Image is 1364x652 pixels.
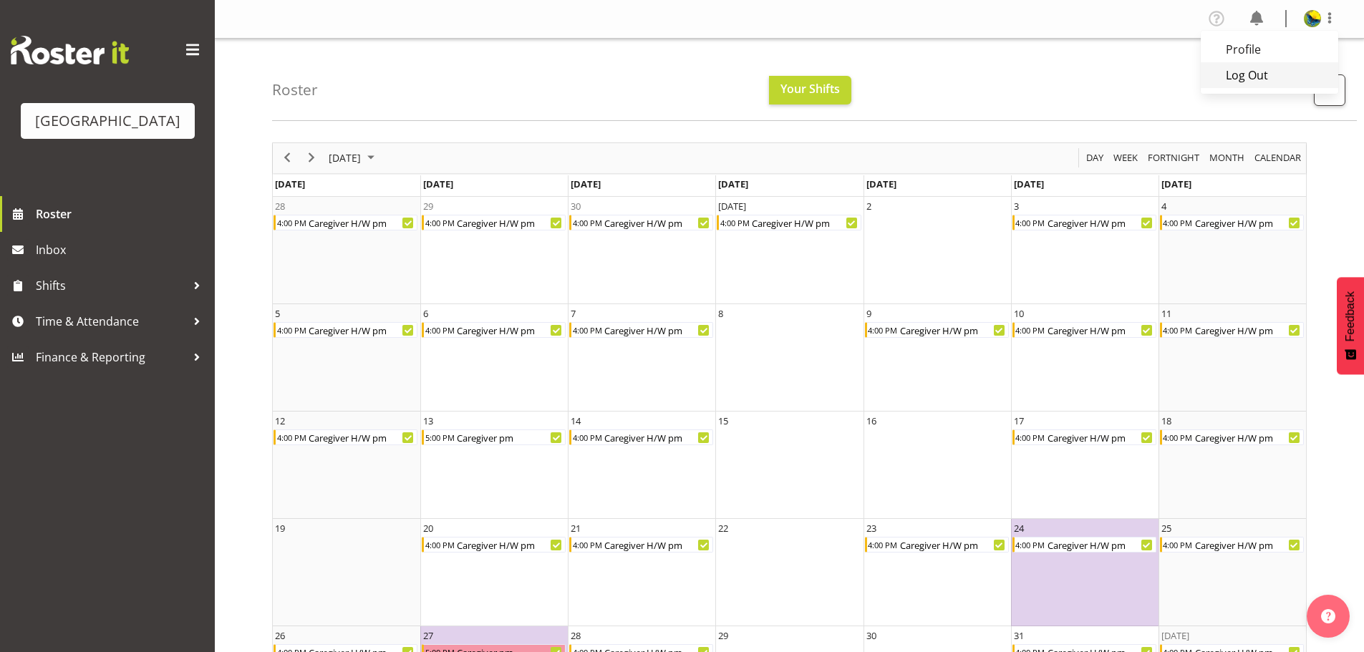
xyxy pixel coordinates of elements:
button: Timeline Day [1084,149,1106,167]
div: 28 [275,199,285,213]
div: 17 [1014,414,1024,428]
div: 5:00 PM [424,430,455,444]
div: Caregiver H/W pm Begin From Tuesday, September 30, 2025 at 4:00:00 PM GMT+13:00 Ends At Tuesday, ... [569,215,713,230]
img: gemma-hall22491374b5f274993ff8414464fec47f.png [1304,10,1321,27]
td: Thursday, October 9, 2025 [864,304,1011,412]
div: 4:00 PM [1162,537,1194,552]
div: Caregiver H/W pm Begin From Friday, October 3, 2025 at 4:00:00 PM GMT+13:00 Ends At Friday, Octob... [1012,215,1156,230]
div: Caregiver H/W pm [1046,215,1156,230]
td: Friday, October 10, 2025 [1011,304,1159,412]
div: 24 [1014,521,1024,535]
div: 6 [423,306,428,321]
div: Caregiver H/W pm Begin From Friday, October 10, 2025 at 4:00:00 PM GMT+13:00 Ends At Friday, Octo... [1012,322,1156,338]
button: Timeline Month [1207,149,1247,167]
div: Caregiver H/W pm Begin From Thursday, October 23, 2025 at 4:00:00 PM GMT+13:00 Ends At Thursday, ... [865,537,1009,553]
div: 23 [866,521,876,535]
div: 10 [1014,306,1024,321]
button: Fortnight [1146,149,1202,167]
div: 30 [866,628,876,643]
div: 4:00 PM [1015,323,1046,337]
div: Caregiver H/W pm [1194,323,1303,337]
span: [DATE] [866,177,896,190]
div: 27 [423,628,433,643]
div: 18 [1161,414,1171,428]
div: Caregiver H/W pm Begin From Friday, October 17, 2025 at 4:00:00 PM GMT+13:00 Ends At Friday, Octo... [1012,429,1156,445]
div: 12 [275,414,285,428]
span: [DATE] [1161,177,1191,190]
div: Caregiver H/W pm Begin From Saturday, October 18, 2025 at 4:00:00 PM GMT+13:00 Ends At Saturday, ... [1160,429,1304,445]
div: Caregiver H/W pm Begin From Saturday, October 25, 2025 at 4:00:00 PM GMT+13:00 Ends At Saturday, ... [1160,537,1304,553]
div: [DATE] [1161,628,1189,643]
div: 4:00 PM [867,537,899,552]
span: [DATE] [423,177,453,190]
div: 4:00 PM [571,323,603,337]
div: [GEOGRAPHIC_DATA] [35,110,180,132]
div: Caregiver H/W pm [455,215,565,230]
td: Saturday, October 18, 2025 [1159,412,1306,519]
td: Monday, September 29, 2025 [420,197,568,304]
td: Wednesday, October 8, 2025 [715,304,863,412]
div: 4:00 PM [1015,537,1046,552]
div: Caregiver H/W pm [899,537,1008,552]
div: Caregiver H/W pm [455,537,565,552]
div: Caregiver H/W pm [307,430,417,444]
td: Friday, October 3, 2025 [1011,197,1159,304]
span: calendar [1253,149,1302,167]
div: 21 [571,521,581,535]
div: Caregiver H/W pm Begin From Monday, September 29, 2025 at 4:00:00 PM GMT+13:00 Ends At Monday, Se... [422,215,566,230]
div: 4:00 PM [571,215,603,230]
div: 4:00 PM [424,323,455,337]
div: 13 [423,414,433,428]
div: 4:00 PM [1015,215,1046,230]
div: 25 [1161,521,1171,535]
button: Your Shifts [769,76,851,104]
div: 4:00 PM [424,537,455,552]
div: Caregiver H/W pm Begin From Tuesday, October 7, 2025 at 4:00:00 PM GMT+13:00 Ends At Tuesday, Oct... [569,322,713,338]
div: 29 [718,628,728,643]
span: Shifts [36,275,186,296]
button: Previous [278,149,297,167]
div: 4 [1161,199,1166,213]
div: 4:00 PM [276,430,307,444]
td: Tuesday, October 21, 2025 [568,519,715,626]
div: 4:00 PM [867,323,899,337]
div: Caregiver H/W pm Begin From Friday, October 24, 2025 at 4:00:00 PM GMT+13:00 Ends At Friday, Octo... [1012,537,1156,553]
button: October 2025 [327,149,381,167]
div: 4:00 PM [1162,430,1194,444]
div: 4:00 PM [276,215,307,230]
span: Week [1112,149,1139,167]
div: 22 [718,521,728,535]
td: Thursday, October 2, 2025 [864,197,1011,304]
div: Caregiver H/W pm [1194,430,1303,444]
span: [DATE] [1014,177,1044,190]
div: 30 [571,199,581,213]
span: [DATE] [571,177,601,190]
td: Wednesday, October 1, 2025 [715,197,863,304]
td: Wednesday, October 22, 2025 [715,519,863,626]
span: Month [1208,149,1246,167]
div: 4:00 PM [424,215,455,230]
div: 31 [1014,628,1024,643]
span: Inbox [36,239,208,261]
div: Caregiver H/W pm Begin From Saturday, October 4, 2025 at 4:00:00 PM GMT+13:00 Ends At Saturday, O... [1160,215,1304,230]
span: [DATE] [718,177,748,190]
div: Caregiver H/W pm [1194,215,1303,230]
div: October 2025 [324,143,383,173]
div: 5 [275,306,280,321]
a: Profile [1201,37,1338,62]
div: 19 [275,521,285,535]
div: 3 [1014,199,1019,213]
div: 20 [423,521,433,535]
td: Saturday, October 11, 2025 [1159,304,1306,412]
div: 8 [718,306,723,321]
span: Time & Attendance [36,311,186,332]
div: 4:00 PM [1015,430,1046,444]
td: Monday, October 13, 2025 [420,412,568,519]
div: Caregiver H/W pm Begin From Monday, October 20, 2025 at 4:00:00 PM GMT+13:00 Ends At Monday, Octo... [422,537,566,553]
td: Saturday, October 25, 2025 [1159,519,1306,626]
td: Monday, October 20, 2025 [420,519,568,626]
div: 11 [1161,306,1171,321]
div: Caregiver H/W pm [1046,430,1156,444]
div: Caregiver H/W pm [1046,537,1156,552]
img: Rosterit website logo [11,36,129,64]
